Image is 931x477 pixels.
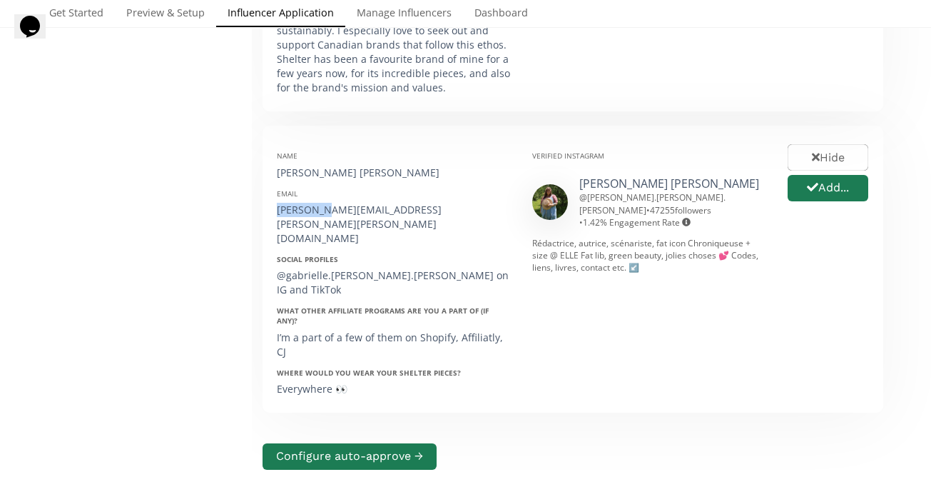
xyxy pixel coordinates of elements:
[277,306,489,326] strong: What other Affiliate Programs are you a part of (if any)?
[263,443,437,470] button: Configure auto-approve →
[14,14,60,57] iframe: chat widget
[583,216,691,229] span: 1.42 % Engagement Rate
[277,331,511,359] div: I’m a part of a few of them on Shopify, Affiliatly, CJ
[788,175,868,201] button: Add...
[277,268,511,297] div: @gabrielle.[PERSON_NAME].[PERSON_NAME] on IG and TikTok
[277,382,511,396] div: Everywhere 👀
[532,151,766,161] div: Verified Instagram
[277,254,338,264] strong: Social Profiles
[788,144,868,171] button: Hide
[277,151,511,161] div: Name
[579,176,759,191] a: [PERSON_NAME] [PERSON_NAME]
[579,191,766,228] div: @ [PERSON_NAME].[PERSON_NAME].[PERSON_NAME] • •
[532,237,766,273] div: Rédactrice, autrice, scénariste, fat icon Chroniqueuse + size @ ELLE Fat lib, green beauty, jolie...
[277,166,511,180] div: [PERSON_NAME] [PERSON_NAME]
[277,189,511,199] div: Email
[532,184,568,220] img: 533242003_18412739212111816_2385089679832032878_n.jpg
[277,368,461,378] strong: Where would you wear your Shelter pieces?
[277,9,511,95] div: I am a huge advocate for living slowly and sustainably. I especially love to seek out and support...
[650,204,711,216] span: 47255 followers
[277,203,511,246] div: [PERSON_NAME][EMAIL_ADDRESS][PERSON_NAME][PERSON_NAME][DOMAIN_NAME]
